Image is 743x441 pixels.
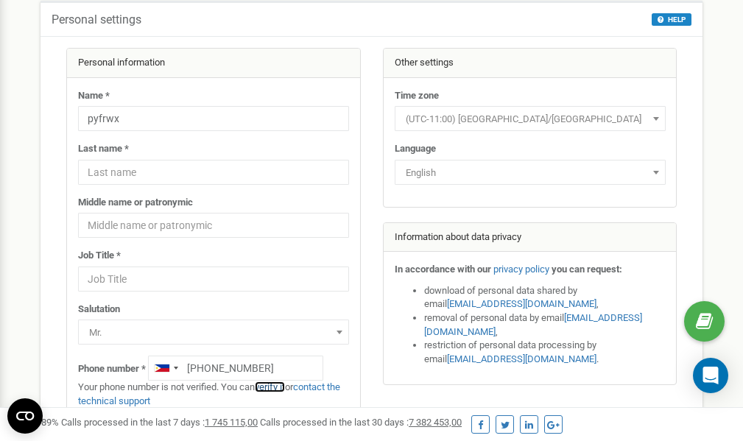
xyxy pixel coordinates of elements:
[693,358,728,393] div: Open Intercom Messenger
[78,89,110,103] label: Name *
[384,223,677,253] div: Information about data privacy
[424,339,666,366] li: restriction of personal data processing by email .
[552,264,622,275] strong: you can request:
[447,353,596,364] a: [EMAIL_ADDRESS][DOMAIN_NAME]
[148,356,323,381] input: +1-800-555-55-55
[78,160,349,185] input: Last name
[78,320,349,345] span: Mr.
[78,381,349,408] p: Your phone number is not verified. You can or
[395,142,436,156] label: Language
[395,264,491,275] strong: In accordance with our
[78,196,193,210] label: Middle name or patronymic
[78,142,129,156] label: Last name *
[67,49,360,78] div: Personal information
[205,417,258,428] u: 1 745 115,00
[52,13,141,27] h5: Personal settings
[78,381,340,406] a: contact the technical support
[78,267,349,292] input: Job Title
[83,322,344,343] span: Mr.
[447,298,596,309] a: [EMAIL_ADDRESS][DOMAIN_NAME]
[78,213,349,238] input: Middle name or patronymic
[493,264,549,275] a: privacy policy
[255,381,285,392] a: verify it
[78,362,146,376] label: Phone number *
[424,311,666,339] li: removal of personal data by email ,
[424,312,642,337] a: [EMAIL_ADDRESS][DOMAIN_NAME]
[395,89,439,103] label: Time zone
[78,249,121,263] label: Job Title *
[61,417,258,428] span: Calls processed in the last 7 days :
[652,13,691,26] button: HELP
[424,284,666,311] li: download of personal data shared by email ,
[7,398,43,434] button: Open CMP widget
[395,160,666,185] span: English
[409,417,462,428] u: 7 382 453,00
[78,303,120,317] label: Salutation
[78,106,349,131] input: Name
[400,163,661,183] span: English
[384,49,677,78] div: Other settings
[400,109,661,130] span: (UTC-11:00) Pacific/Midway
[395,106,666,131] span: (UTC-11:00) Pacific/Midway
[149,356,183,380] div: Telephone country code
[260,417,462,428] span: Calls processed in the last 30 days :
